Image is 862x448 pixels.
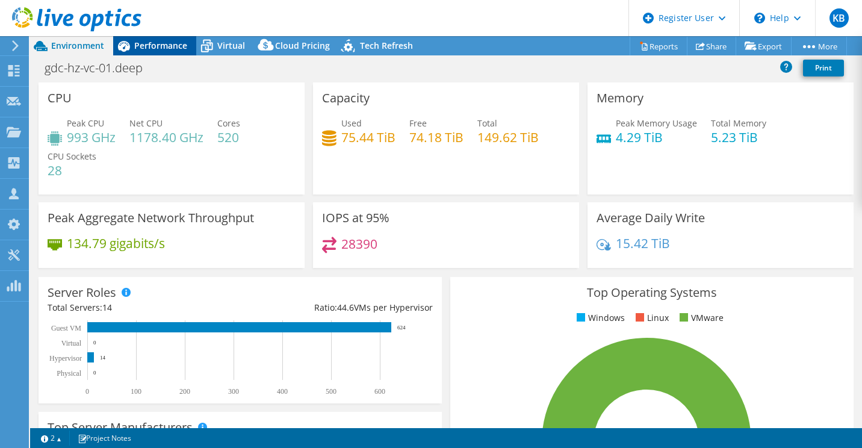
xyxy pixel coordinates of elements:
[574,311,625,325] li: Windows
[48,211,254,225] h3: Peak Aggregate Network Throughput
[48,151,96,162] span: CPU Sockets
[597,92,643,105] h3: Memory
[228,387,239,396] text: 300
[217,131,240,144] h4: 520
[459,286,845,299] h3: Top Operating Systems
[322,92,370,105] h3: Capacity
[687,37,736,55] a: Share
[57,369,81,378] text: Physical
[477,117,497,129] span: Total
[754,13,765,23] svg: \n
[129,117,163,129] span: Net CPU
[69,431,140,446] a: Project Notes
[51,40,104,51] span: Environment
[409,117,427,129] span: Free
[129,131,203,144] h4: 1178.40 GHz
[102,302,112,313] span: 14
[48,164,96,177] h4: 28
[39,61,161,75] h1: gdc-hz-vc-01.deep
[48,301,240,314] div: Total Servers:
[240,301,433,314] div: Ratio: VMs per Hypervisor
[131,387,141,396] text: 100
[217,40,245,51] span: Virtual
[597,211,705,225] h3: Average Daily Write
[374,387,385,396] text: 600
[217,117,240,129] span: Cores
[616,131,697,144] h4: 4.29 TiB
[275,40,330,51] span: Cloud Pricing
[616,237,670,250] h4: 15.42 TiB
[633,311,669,325] li: Linux
[277,387,288,396] text: 400
[48,421,193,434] h3: Top Server Manufacturers
[61,339,82,347] text: Virtual
[134,40,187,51] span: Performance
[829,8,849,28] span: KB
[93,340,96,346] text: 0
[49,354,82,362] text: Hypervisor
[326,387,336,396] text: 500
[341,117,362,129] span: Used
[322,211,389,225] h3: IOPS at 95%
[360,40,413,51] span: Tech Refresh
[736,37,792,55] a: Export
[85,387,89,396] text: 0
[477,131,539,144] h4: 149.62 TiB
[179,387,190,396] text: 200
[93,370,96,376] text: 0
[677,311,724,325] li: VMware
[397,325,406,331] text: 624
[48,286,116,299] h3: Server Roles
[409,131,464,144] h4: 74.18 TiB
[67,117,104,129] span: Peak CPU
[51,324,81,332] text: Guest VM
[341,131,395,144] h4: 75.44 TiB
[616,117,697,129] span: Peak Memory Usage
[803,60,844,76] a: Print
[100,355,106,361] text: 14
[67,131,116,144] h4: 993 GHz
[341,237,377,250] h4: 28390
[630,37,687,55] a: Reports
[33,431,70,446] a: 2
[791,37,847,55] a: More
[711,117,766,129] span: Total Memory
[48,92,72,105] h3: CPU
[711,131,766,144] h4: 5.23 TiB
[67,237,165,250] h4: 134.79 gigabits/s
[337,302,354,313] span: 44.6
